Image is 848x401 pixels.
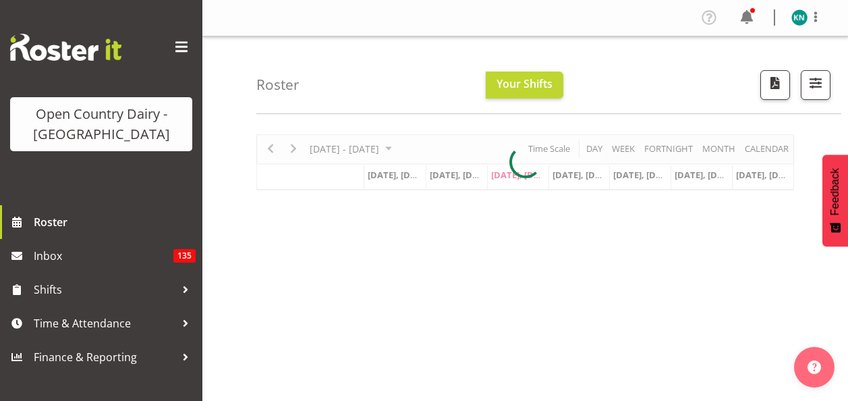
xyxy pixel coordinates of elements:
img: help-xxl-2.png [808,360,821,374]
button: Filter Shifts [801,70,830,100]
span: Time & Attendance [34,313,175,333]
button: Your Shifts [486,72,563,99]
span: Feedback [829,168,841,215]
span: Inbox [34,246,173,266]
span: Your Shifts [497,76,553,91]
div: Open Country Dairy - [GEOGRAPHIC_DATA] [24,104,179,144]
button: Download a PDF of the roster according to the set date range. [760,70,790,100]
img: Rosterit website logo [10,34,121,61]
span: Finance & Reporting [34,347,175,367]
button: Feedback - Show survey [822,155,848,246]
span: 135 [173,249,196,263]
h4: Roster [256,77,300,92]
img: karl-nicole9851.jpg [791,9,808,26]
span: Roster [34,212,196,232]
span: Shifts [34,279,175,300]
